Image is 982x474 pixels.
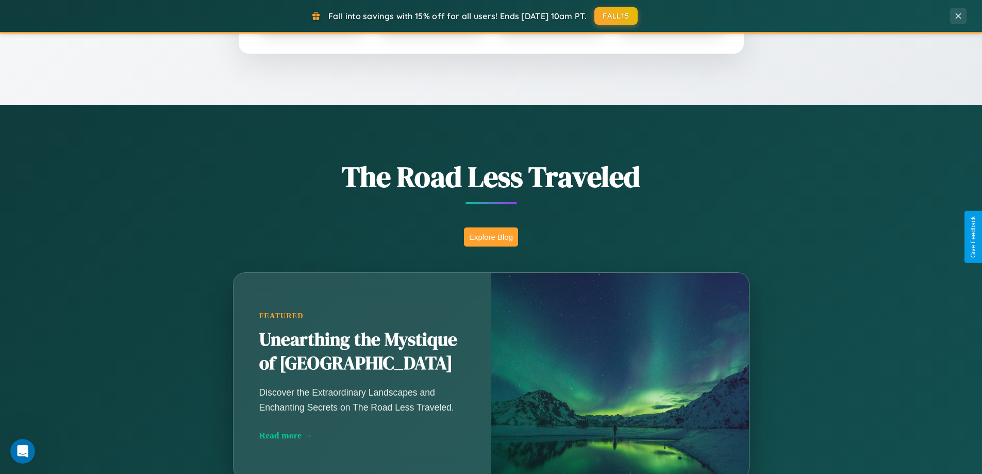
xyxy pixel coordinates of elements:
div: Featured [259,312,465,320]
h2: Unearthing the Mystique of [GEOGRAPHIC_DATA] [259,328,465,375]
button: Explore Blog [464,227,518,247]
p: Discover the Extraordinary Landscapes and Enchanting Secrets on The Road Less Traveled. [259,385,465,414]
button: FALL15 [594,7,638,25]
div: Read more → [259,430,465,441]
div: Give Feedback [970,216,977,258]
h1: The Road Less Traveled [182,157,801,197]
span: Fall into savings with 15% off for all users! Ends [DATE] 10am PT. [328,11,587,21]
iframe: Intercom live chat [10,439,35,464]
